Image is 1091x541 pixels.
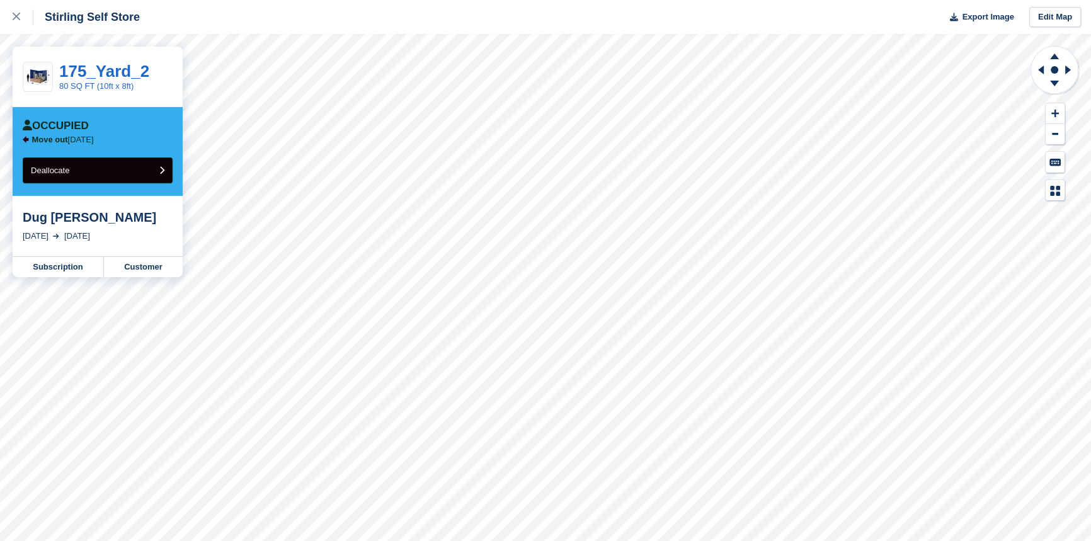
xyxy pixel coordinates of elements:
[59,62,149,81] a: 175_Yard_2
[23,210,173,225] div: Dug [PERSON_NAME]
[31,166,69,175] span: Deallocate
[23,66,52,88] img: 10-ft-container%20(2).jpg
[23,230,49,242] div: [DATE]
[23,120,89,132] div: Occupied
[1046,103,1065,124] button: Zoom In
[23,157,173,183] button: Deallocate
[104,257,183,277] a: Customer
[64,230,90,242] div: [DATE]
[1046,180,1065,201] button: Map Legend
[59,81,134,91] a: 80 SQ FT (10ft x 8ft)
[1046,152,1065,173] button: Keyboard Shortcuts
[32,135,68,144] span: Move out
[23,136,29,143] img: arrow-left-icn-90495f2de72eb5bd0bd1c3c35deca35cc13f817d75bef06ecd7c0b315636ce7e.svg
[962,11,1014,23] span: Export Image
[1029,7,1081,28] a: Edit Map
[942,7,1014,28] button: Export Image
[1046,124,1065,145] button: Zoom Out
[33,9,140,25] div: Stirling Self Store
[32,135,94,145] p: [DATE]
[13,257,104,277] a: Subscription
[53,234,59,239] img: arrow-right-light-icn-cde0832a797a2874e46488d9cf13f60e5c3a73dbe684e267c42b8395dfbc2abf.svg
